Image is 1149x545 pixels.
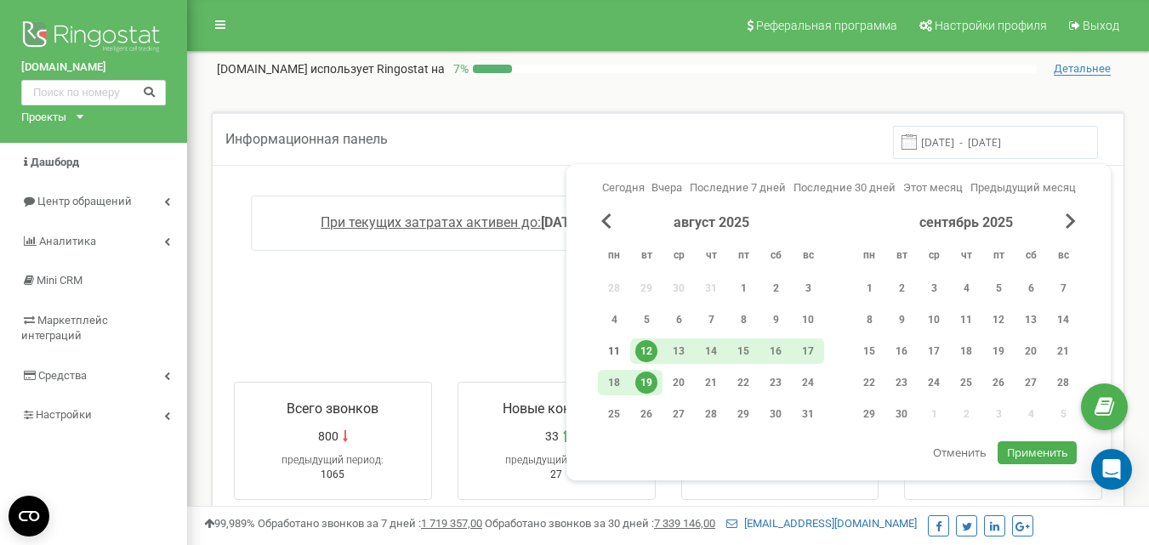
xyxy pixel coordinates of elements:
div: 22 [732,372,754,394]
span: использует Ringostat на [310,62,445,76]
div: 16 [765,340,787,362]
div: пн 18 авг. 2025 г. [598,370,630,395]
div: вт 9 сент. 2025 г. [885,307,918,332]
div: 11 [603,340,625,362]
div: ср 6 авг. 2025 г. [663,307,695,332]
abbr: суббота [763,244,788,270]
div: пн 4 авг. 2025 г. [598,307,630,332]
div: 15 [858,340,880,362]
div: 18 [603,372,625,394]
div: 1 [732,277,754,299]
button: Отменить [924,441,995,464]
div: 30 [765,403,787,425]
abbr: пятница [986,244,1011,270]
div: 25 [955,372,977,394]
div: 26 [635,403,657,425]
div: пн 25 авг. 2025 г. [598,401,630,427]
div: пт 1 авг. 2025 г. [727,275,759,301]
div: пт 22 авг. 2025 г. [727,370,759,395]
span: Next Month [1066,213,1076,229]
span: Реферальная программа [756,19,897,32]
div: вс 3 авг. 2025 г. [792,275,824,301]
div: сб 20 сент. 2025 г. [1015,338,1047,364]
div: 2 [890,277,913,299]
abbr: четверг [698,244,724,270]
div: пт 26 сент. 2025 г. [982,370,1015,395]
span: Центр обращений [37,195,132,207]
div: ср 13 авг. 2025 г. [663,338,695,364]
div: пт 19 сент. 2025 г. [982,338,1015,364]
button: Open CMP widget [9,496,49,536]
abbr: воскресенье [795,244,821,270]
div: 9 [890,309,913,331]
span: 27 [550,468,562,480]
input: Поиск по номеру [21,80,166,105]
div: сб 27 сент. 2025 г. [1015,370,1047,395]
span: Дашборд [31,156,79,168]
div: сб 16 авг. 2025 г. [759,338,792,364]
div: вс 7 сент. 2025 г. [1047,275,1079,301]
div: пн 29 сент. 2025 г. [853,401,885,427]
div: чт 18 сент. 2025 г. [950,338,982,364]
div: Open Intercom Messenger [1091,449,1132,490]
div: сб 9 авг. 2025 г. [759,307,792,332]
span: Аналитика [39,235,96,247]
div: ср 20 авг. 2025 г. [663,370,695,395]
span: 800 [318,428,338,445]
div: 28 [1052,372,1074,394]
div: пн 22 сент. 2025 г. [853,370,885,395]
abbr: вторник [889,244,914,270]
p: 7 % [445,60,473,77]
abbr: суббота [1018,244,1044,270]
div: 29 [732,403,754,425]
div: ср 3 сент. 2025 г. [918,275,950,301]
div: 6 [1020,277,1042,299]
span: Маркетплейс интеграций [21,314,108,343]
a: [EMAIL_ADDRESS][DOMAIN_NAME] [726,517,917,530]
span: Средства [38,369,87,382]
div: 6 [668,309,690,331]
div: 12 [635,340,657,362]
span: 99,989% [204,517,255,530]
div: 30 [890,403,913,425]
div: 22 [858,372,880,394]
div: чт 28 авг. 2025 г. [695,401,727,427]
abbr: вторник [634,244,659,270]
div: 10 [797,309,819,331]
div: 13 [668,340,690,362]
div: вс 31 авг. 2025 г. [792,401,824,427]
span: Настройки профиля [935,19,1047,32]
div: 8 [858,309,880,331]
span: предыдущий период: [505,454,607,466]
abbr: воскресенье [1050,244,1076,270]
div: вт 5 авг. 2025 г. [630,307,663,332]
div: 20 [1020,340,1042,362]
div: 23 [765,372,787,394]
a: При текущих затратах активен до:[DATE] [321,214,581,230]
button: Применить [998,441,1076,464]
div: пт 12 сент. 2025 г. [982,307,1015,332]
div: ср 17 сент. 2025 г. [918,338,950,364]
div: вт 12 авг. 2025 г. [630,338,663,364]
span: Детальнее [1054,62,1111,76]
div: 27 [668,403,690,425]
div: 24 [923,372,945,394]
div: Проекты [21,110,66,126]
div: 24 [797,372,819,394]
div: вс 28 сент. 2025 г. [1047,370,1079,395]
div: 3 [923,277,945,299]
div: вт 2 сент. 2025 г. [885,275,918,301]
div: вт 23 сент. 2025 г. [885,370,918,395]
div: пт 5 сент. 2025 г. [982,275,1015,301]
a: [DOMAIN_NAME] [21,60,166,76]
span: Сегодня [602,181,645,194]
div: 11 [955,309,977,331]
div: 21 [1052,340,1074,362]
div: 26 [987,372,1010,394]
div: 5 [635,309,657,331]
abbr: среда [666,244,691,270]
abbr: понедельник [601,244,627,270]
div: 7 [700,309,722,331]
div: 14 [700,340,722,362]
div: пт 15 авг. 2025 г. [727,338,759,364]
